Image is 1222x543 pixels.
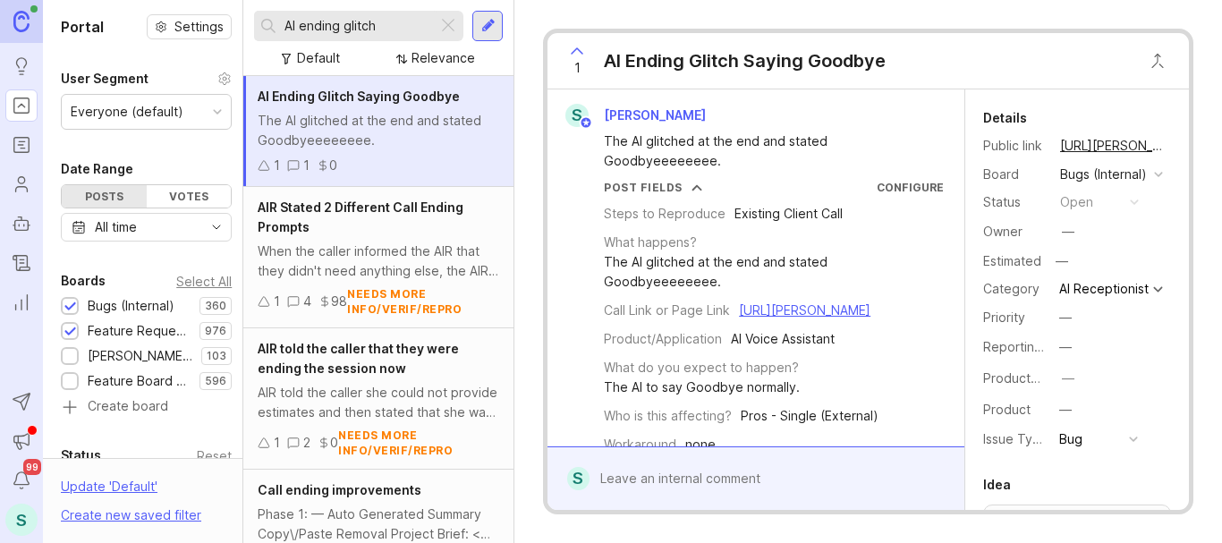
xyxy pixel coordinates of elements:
[258,341,459,376] span: AIR told the caller that they were ending the session now
[88,296,174,316] div: Bugs (Internal)
[205,374,226,388] p: 596
[258,89,460,104] span: AI Ending Glitch Saying Goodbye
[604,180,683,195] div: Post Fields
[1059,337,1072,357] div: —
[1060,165,1147,184] div: Bugs (Internal)
[13,11,30,31] img: Canny Home
[329,156,337,175] div: 0
[197,451,232,461] div: Reset
[258,111,499,150] div: The AI glitched at the end and stated Goodbyeeeeeeee.
[565,104,589,127] div: S
[61,158,133,180] div: Date Range
[983,431,1048,446] label: Issue Type
[274,292,280,311] div: 1
[258,482,421,497] span: Call ending improvements
[5,464,38,496] button: Notifications
[580,116,593,130] img: member badge
[983,370,1078,386] label: ProductboardID
[5,208,38,240] a: Autopilot
[685,435,716,454] div: none
[877,181,944,194] a: Configure
[604,233,697,252] div: What happens?
[1062,369,1074,388] div: —
[297,48,340,68] div: Default
[604,48,886,73] div: AI Ending Glitch Saying Goodbye
[1059,308,1072,327] div: —
[983,255,1041,267] div: Estimated
[604,378,800,397] div: The AI to say Goodbye normally.
[5,425,38,457] button: Announcements
[604,132,929,171] div: The AI glitched at the end and stated Goodbyeeeeeeee.
[274,156,280,175] div: 1
[62,185,147,208] div: Posts
[5,504,38,536] button: S
[5,129,38,161] a: Roadmaps
[5,50,38,82] a: Ideas
[983,279,1046,299] div: Category
[202,220,231,234] svg: toggle icon
[61,477,157,505] div: Update ' Default '
[604,107,706,123] span: [PERSON_NAME]
[205,324,226,338] p: 976
[604,435,676,454] div: Workaround
[5,286,38,318] a: Reporting
[5,89,38,122] a: Portal
[258,242,499,281] div: When the caller informed the AIR that they didn't need anything else, the AIR stated "Thank you f...
[71,102,183,122] div: Everyone (default)
[258,383,499,422] div: AIR told the caller she could not provide estimates and then stated that she was "ending the sess...
[604,180,702,195] button: Post Fields
[604,252,944,292] div: The AI glitched at the end and stated Goodbyeeeeeeee.
[274,433,280,453] div: 1
[330,433,338,453] div: 0
[983,165,1046,184] div: Board
[61,270,106,292] div: Boards
[604,406,732,426] div: Who is this affecting?
[88,371,191,391] div: Feature Board Sandbox [DATE]
[88,346,192,366] div: [PERSON_NAME] (Public)
[243,328,513,470] a: AIR told the caller that they were ending the session nowAIR told the caller she could not provid...
[61,445,101,466] div: Status
[983,192,1046,212] div: Status
[983,310,1025,325] label: Priority
[1140,43,1175,79] button: Close button
[5,247,38,279] a: Changelog
[147,14,232,39] button: Settings
[174,18,224,36] span: Settings
[61,400,232,416] a: Create board
[734,204,843,224] div: Existing Client Call
[983,136,1046,156] div: Public link
[61,16,104,38] h1: Portal
[983,402,1031,417] label: Product
[604,329,722,349] div: Product/Application
[95,217,137,237] div: All time
[412,48,475,68] div: Relevance
[567,467,590,490] div: S
[1060,192,1093,212] div: open
[574,58,581,78] span: 1
[739,302,870,318] a: [URL][PERSON_NAME]
[604,301,730,320] div: Call Link or Page Link
[1059,400,1072,420] div: —
[1062,222,1074,242] div: —
[207,349,226,363] p: 103
[555,104,720,127] a: S[PERSON_NAME]
[303,292,311,311] div: 4
[983,339,1079,354] label: Reporting Team
[176,276,232,286] div: Select All
[331,292,347,311] div: 98
[1059,283,1149,295] div: AI Receptionist
[604,204,726,224] div: Steps to Reproduce
[983,107,1027,129] div: Details
[284,16,430,36] input: Search...
[23,459,41,475] span: 99
[604,358,799,378] div: What do you expect to happen?
[61,68,149,89] div: User Segment
[338,428,499,458] div: needs more info/verif/repro
[303,433,310,453] div: 2
[5,168,38,200] a: Users
[741,406,878,426] div: Pros - Single (External)
[88,321,191,341] div: Feature Requests (Internal)
[983,222,1046,242] div: Owner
